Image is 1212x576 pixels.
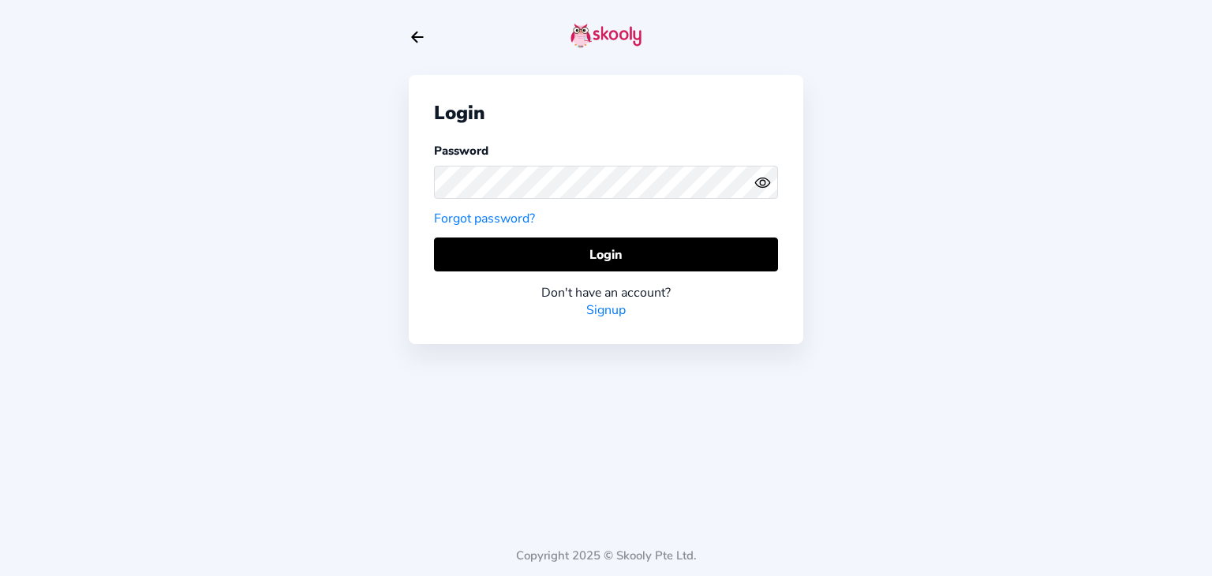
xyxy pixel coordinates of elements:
[434,143,488,159] label: Password
[409,28,426,46] button: arrow back outline
[586,301,626,319] a: Signup
[434,210,535,227] a: Forgot password?
[434,100,778,125] div: Login
[434,238,778,271] button: Login
[434,284,778,301] div: Don't have an account?
[754,174,771,191] ion-icon: eye outline
[570,23,642,48] img: skooly-logo.png
[754,174,778,191] button: eye outlineeye off outline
